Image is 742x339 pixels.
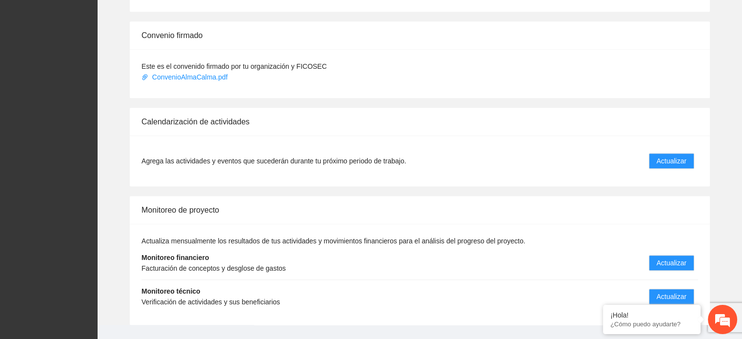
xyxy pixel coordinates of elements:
strong: Monitoreo financiero [141,254,209,261]
span: paper-clip [141,74,148,80]
span: Facturación de conceptos y desglose de gastos [141,264,286,272]
span: Agrega las actividades y eventos que sucederán durante tu próximo periodo de trabajo. [141,156,406,166]
span: Actualiza mensualmente los resultados de tus actividades y movimientos financieros para el anális... [141,237,525,245]
div: Monitoreo de proyecto [141,196,698,224]
span: Actualizar [657,156,686,166]
button: Actualizar [649,289,694,304]
button: Actualizar [649,153,694,169]
span: Verificación de actividades y sus beneficiarios [141,298,280,306]
p: ¿Cómo puedo ayudarte? [610,320,693,328]
span: Actualizar [657,291,686,302]
a: ConvenioAlmaCalma.pdf [141,73,230,81]
div: Calendarización de actividades [141,108,698,136]
span: Este es el convenido firmado por tu organización y FICOSEC [141,62,327,70]
button: Actualizar [649,255,694,271]
strong: Monitoreo técnico [141,287,201,295]
div: ¡Hola! [610,311,693,319]
span: Actualizar [657,258,686,268]
div: Convenio firmado [141,21,698,49]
